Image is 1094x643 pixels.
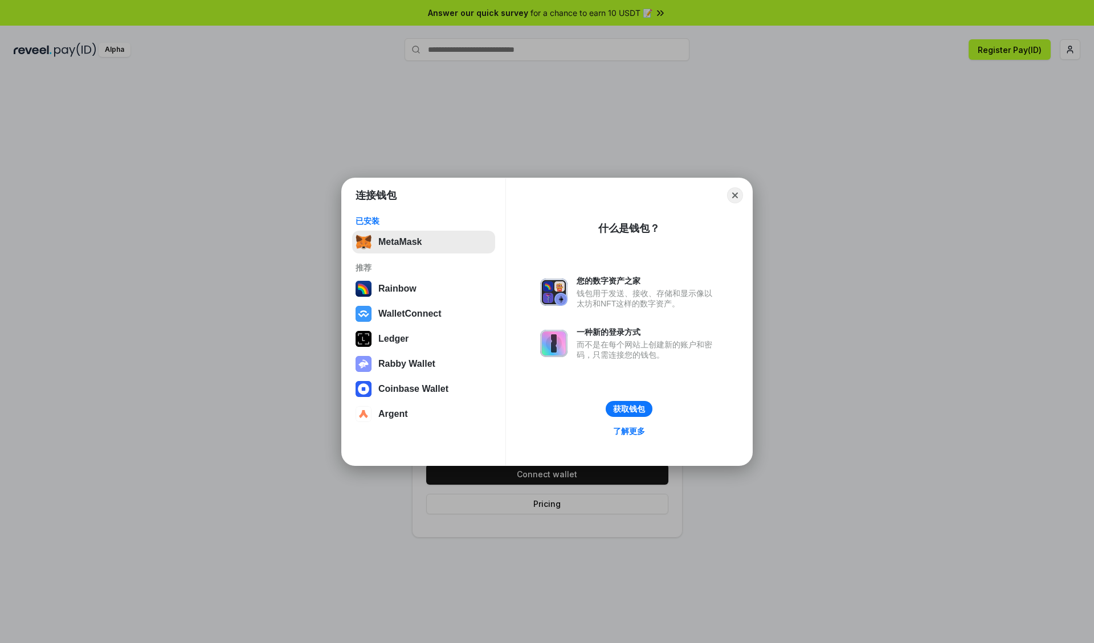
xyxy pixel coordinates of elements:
[352,327,495,350] button: Ledger
[356,189,397,202] h1: 连接钱包
[540,279,568,306] img: svg+xml,%3Csvg%20xmlns%3D%22http%3A%2F%2Fwww.w3.org%2F2000%2Fsvg%22%20fill%3D%22none%22%20viewBox...
[378,334,409,344] div: Ledger
[378,384,448,394] div: Coinbase Wallet
[356,406,372,422] img: svg+xml,%3Csvg%20width%3D%2228%22%20height%3D%2228%22%20viewBox%3D%220%200%2028%2028%22%20fill%3D...
[577,327,718,337] div: 一种新的登录方式
[356,234,372,250] img: svg+xml,%3Csvg%20fill%3D%22none%22%20height%3D%2233%22%20viewBox%3D%220%200%2035%2033%22%20width%...
[606,401,652,417] button: 获取钱包
[352,403,495,425] button: Argent
[727,187,743,203] button: Close
[378,284,417,294] div: Rainbow
[540,330,568,357] img: svg+xml,%3Csvg%20xmlns%3D%22http%3A%2F%2Fwww.w3.org%2F2000%2Fsvg%22%20fill%3D%22none%22%20viewBox...
[356,216,492,226] div: 已安装
[356,306,372,322] img: svg+xml,%3Csvg%20width%3D%2228%22%20height%3D%2228%22%20viewBox%3D%220%200%2028%2028%22%20fill%3D...
[356,356,372,372] img: svg+xml,%3Csvg%20xmlns%3D%22http%3A%2F%2Fwww.w3.org%2F2000%2Fsvg%22%20fill%3D%22none%22%20viewBox...
[352,231,495,253] button: MetaMask
[352,378,495,400] button: Coinbase Wallet
[352,353,495,375] button: Rabby Wallet
[577,339,718,360] div: 而不是在每个网站上创建新的账户和密码，只需连接您的钱包。
[356,281,372,297] img: svg+xml,%3Csvg%20width%3D%22120%22%20height%3D%22120%22%20viewBox%3D%220%200%20120%20120%22%20fil...
[378,309,442,319] div: WalletConnect
[613,404,645,414] div: 获取钱包
[613,426,645,436] div: 了解更多
[577,276,718,286] div: 您的数字资产之家
[352,277,495,300] button: Rainbow
[356,381,372,397] img: svg+xml,%3Csvg%20width%3D%2228%22%20height%3D%2228%22%20viewBox%3D%220%200%2028%2028%22%20fill%3D...
[356,331,372,347] img: svg+xml,%3Csvg%20xmlns%3D%22http%3A%2F%2Fwww.w3.org%2F2000%2Fsvg%22%20width%3D%2228%22%20height%3...
[352,302,495,325] button: WalletConnect
[378,359,435,369] div: Rabby Wallet
[378,409,408,419] div: Argent
[606,424,652,439] a: 了解更多
[598,222,660,235] div: 什么是钱包？
[356,263,492,273] div: 推荐
[577,288,718,309] div: 钱包用于发送、接收、存储和显示像以太坊和NFT这样的数字资产。
[378,237,422,247] div: MetaMask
